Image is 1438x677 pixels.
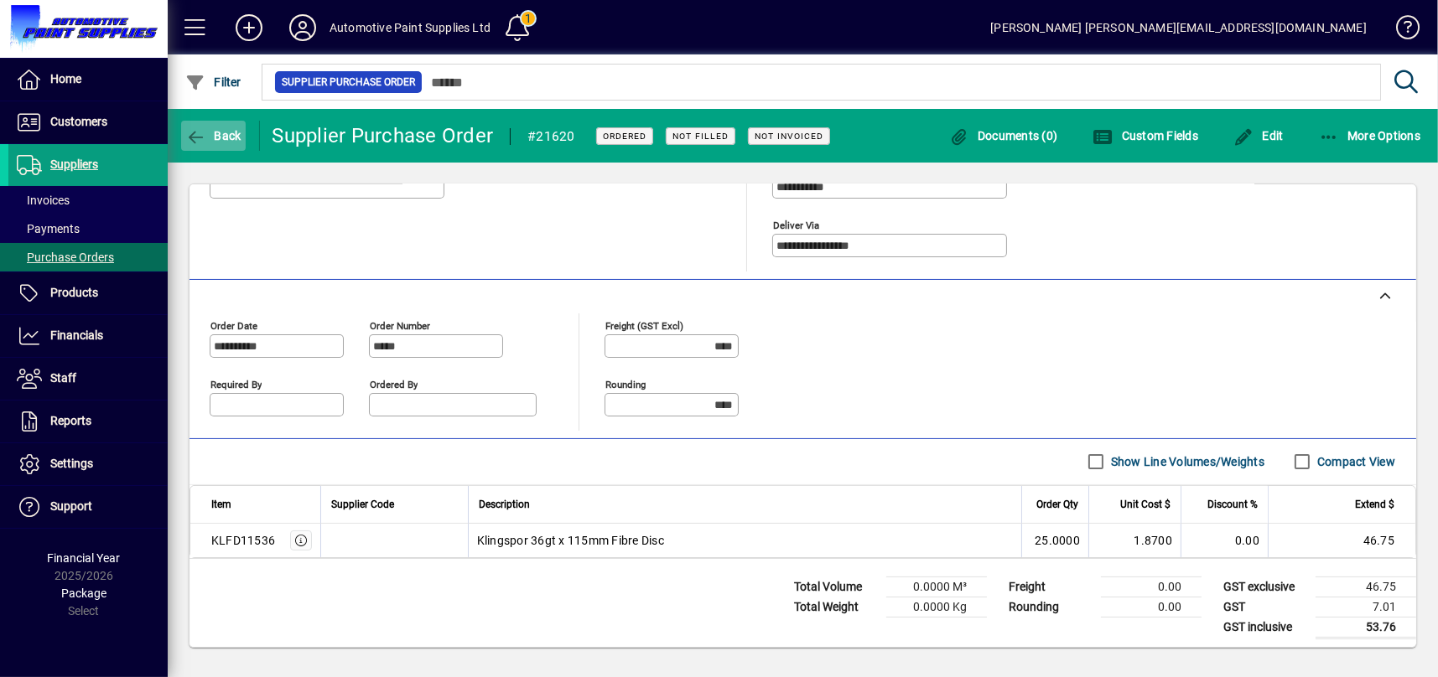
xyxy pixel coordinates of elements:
mat-label: Order date [210,319,257,331]
label: Show Line Volumes/Weights [1108,453,1264,470]
td: GST [1215,597,1316,617]
td: 0.00 [1101,597,1202,617]
mat-label: Required by [210,378,262,390]
mat-label: Order number [370,319,430,331]
mat-label: Deliver via [773,219,819,230]
td: 0.00 [1101,576,1202,597]
span: Description [479,495,530,514]
span: Documents (0) [949,129,1058,142]
button: Back [181,121,246,151]
button: Filter [181,67,246,97]
button: Custom Fields [1088,121,1202,151]
a: Home [8,59,168,101]
span: Suppliers [50,158,98,171]
td: Rounding [1000,597,1101,617]
div: Supplier Purchase Order [273,122,494,149]
div: [PERSON_NAME] [PERSON_NAME][EMAIL_ADDRESS][DOMAIN_NAME] [990,14,1367,41]
a: Settings [8,443,168,485]
a: Products [8,272,168,314]
td: 7.01 [1316,597,1416,617]
span: Payments [17,222,80,235]
span: Package [61,587,106,600]
span: Supplier Code [331,495,394,514]
span: Invoices [17,194,70,207]
button: Profile [276,13,330,43]
span: Edit [1233,129,1284,142]
a: Support [8,486,168,528]
a: Customers [8,101,168,143]
span: Customers [50,115,107,128]
td: Total Volume [786,576,886,597]
span: Extend $ [1355,495,1394,514]
label: Compact View [1314,453,1395,470]
span: Custom Fields [1093,129,1198,142]
mat-label: Ordered by [370,378,418,390]
span: Unit Cost $ [1120,495,1171,514]
a: Knowledge Base [1383,3,1417,58]
td: GST inclusive [1215,617,1316,638]
span: Products [50,286,98,299]
span: Supplier Purchase Order [282,74,415,90]
span: Discount % [1207,495,1258,514]
td: 0.00 [1181,524,1268,557]
span: Ordered [603,131,646,142]
td: 46.75 [1316,576,1416,597]
a: Invoices [8,186,168,214]
span: Support [50,499,92,513]
a: Payments [8,214,168,243]
div: KLFD11536 [211,532,275,549]
a: Reports [8,401,168,442]
a: Purchase Orders [8,243,168,271]
td: 53.76 [1316,617,1416,638]
a: Financials [8,315,168,357]
span: Filter [185,75,241,89]
td: 0.0000 M³ [886,576,987,597]
span: Order Qty [1036,495,1078,514]
span: Financials [50,328,103,342]
td: GST exclusive [1215,576,1316,597]
span: Back [185,129,241,142]
button: Documents (0) [945,121,1062,151]
td: 46.75 [1268,524,1415,557]
button: More Options [1315,121,1425,151]
mat-label: Rounding [605,378,646,390]
app-page-header-button: Back [168,121,260,151]
span: Purchase Orders [17,251,114,264]
button: Edit [1229,121,1288,151]
span: Home [50,72,81,85]
div: #21620 [527,123,575,150]
span: More Options [1319,129,1421,142]
button: Add [222,13,276,43]
span: Settings [50,457,93,470]
td: 1.8700 [1088,524,1181,557]
span: Not Filled [672,131,729,142]
td: 25.0000 [1021,524,1088,557]
span: Staff [50,371,76,385]
span: Reports [50,414,91,427]
mat-label: Freight (GST excl) [605,319,683,331]
span: Klingspor 36gt x 115mm Fibre Disc [477,532,664,549]
td: Freight [1000,576,1101,597]
td: 0.0000 Kg [886,597,987,617]
a: Staff [8,358,168,400]
div: Automotive Paint Supplies Ltd [330,14,491,41]
span: Financial Year [48,551,121,565]
td: Total Weight [786,597,886,617]
span: Item [211,495,231,514]
span: Not Invoiced [755,131,823,142]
